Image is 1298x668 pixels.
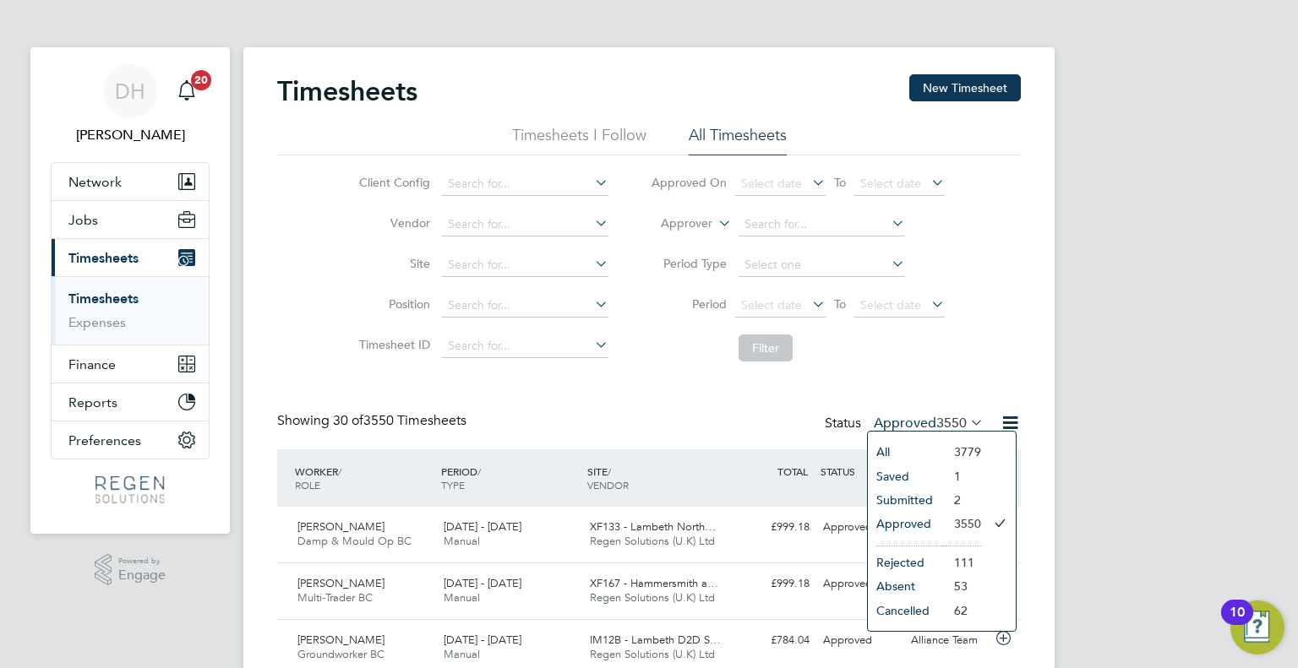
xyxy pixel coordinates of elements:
[191,70,211,90] span: 20
[52,239,209,276] button: Timesheets
[51,476,210,503] a: Go to home page
[354,337,430,352] label: Timesheet ID
[868,464,946,488] li: Saved
[444,647,480,661] span: Manual
[590,576,718,590] span: XF167 - Hammersmith a…
[477,464,481,478] span: /
[583,456,729,500] div: SITE
[444,590,480,605] span: Manual
[30,47,230,534] nav: Main navigation
[739,334,793,361] button: Filter
[860,297,921,312] span: Select date
[354,256,430,271] label: Site
[946,574,981,598] li: 53
[277,412,470,430] div: Showing
[333,412,363,429] span: 30 of
[354,296,430,312] label: Position
[51,125,210,145] span: Darren Hartman
[437,456,583,500] div: PERIOD
[52,383,209,421] button: Reports
[297,519,384,534] span: [PERSON_NAME]
[909,74,1021,101] button: New Timesheet
[52,163,209,200] button: Network
[52,345,209,383] button: Finance
[68,174,122,190] span: Network
[442,213,608,236] input: Search for...
[741,176,802,191] span: Select date
[590,590,715,605] span: Regen Solutions (U.K) Ltd
[95,554,166,586] a: Powered byEngage
[587,478,629,491] span: VENDOR
[354,175,430,190] label: Client Config
[651,296,727,312] label: Period
[297,576,384,590] span: [PERSON_NAME]
[946,440,981,464] li: 3779
[728,513,816,541] div: £999.18
[118,554,166,568] span: Powered by
[297,590,373,605] span: Multi-Trader BC
[651,175,727,190] label: Approved On
[52,421,209,459] button: Preferences
[512,125,646,155] li: Timesheets I Follow
[295,478,320,491] span: ROLE
[68,250,139,266] span: Timesheets
[936,415,967,432] span: 3550
[946,464,981,488] li: 1
[68,212,98,228] span: Jobs
[816,627,904,654] div: Approved
[68,314,126,330] a: Expenses
[739,213,905,236] input: Search for...
[904,627,992,654] div: Alliance Team
[741,297,802,312] span: Select date
[68,394,117,410] span: Reports
[946,599,981,622] li: 62
[651,256,727,271] label: Period Type
[946,551,981,574] li: 111
[728,570,816,598] div: £999.18
[441,478,465,491] span: TYPE
[442,334,608,358] input: Search for...
[333,412,466,429] span: 3550 Timesheets
[608,464,611,478] span: /
[118,568,166,583] span: Engage
[444,576,521,590] span: [DATE] - [DATE]
[51,64,210,145] a: DH[PERSON_NAME]
[68,291,139,307] a: Timesheets
[739,253,905,277] input: Select one
[825,412,987,436] div: Status
[1230,600,1284,654] button: Open Resource Center, 10 new notifications
[689,125,787,155] li: All Timesheets
[728,627,816,654] div: £784.04
[868,551,946,574] li: Rejected
[297,534,412,548] span: Damp & Mould Op BC
[68,432,141,448] span: Preferences
[52,276,209,345] div: Timesheets
[442,294,608,318] input: Search for...
[444,633,521,647] span: [DATE] - [DATE]
[636,215,712,232] label: Approver
[860,176,921,191] span: Select date
[946,512,981,535] li: 3550
[590,633,721,647] span: IM12B - Lambeth D2D S…
[277,74,417,108] h2: Timesheets
[946,488,981,512] li: 2
[868,488,946,512] li: Submitted
[442,253,608,277] input: Search for...
[868,574,946,598] li: Absent
[68,356,116,372] span: Finance
[442,172,608,196] input: Search for...
[338,464,341,478] span: /
[590,519,716,534] span: XF133 - Lambeth North…
[297,633,384,647] span: [PERSON_NAME]
[115,80,145,102] span: DH
[868,599,946,622] li: Cancelled
[816,513,904,541] div: Approved
[829,293,851,315] span: To
[777,464,808,478] span: TOTAL
[874,415,984,432] label: Approved
[170,64,204,118] a: 20
[829,171,851,193] span: To
[297,647,384,661] span: Groundworker BC
[95,476,164,503] img: regensolutions-logo-retina.png
[868,512,946,535] li: Approved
